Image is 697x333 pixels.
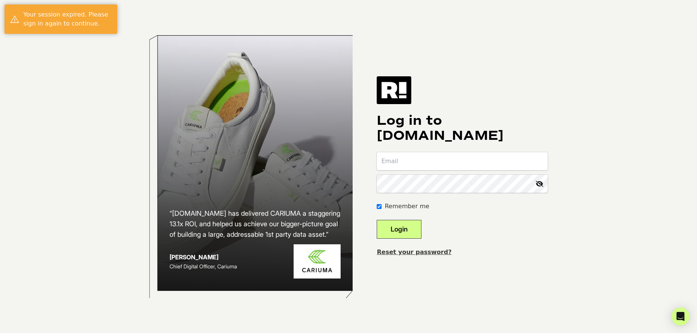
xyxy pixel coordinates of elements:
h2: “[DOMAIN_NAME] has delivered CARIUMA a staggering 13.1x ROI, and helped us achieve our bigger-pic... [170,208,341,240]
a: Reset your password? [377,248,452,256]
strong: [PERSON_NAME] [170,253,218,261]
span: Chief Digital Officer, Cariuma [170,263,237,269]
h1: Log in to [DOMAIN_NAME] [377,113,548,143]
div: Open Intercom Messenger [671,307,689,325]
input: Email [377,152,548,170]
div: Your session expired. Please sign in again to continue. [23,10,112,28]
button: Login [377,220,421,239]
img: Cariuma [294,244,341,279]
label: Remember me [385,202,429,211]
img: Retention.com [377,76,411,104]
